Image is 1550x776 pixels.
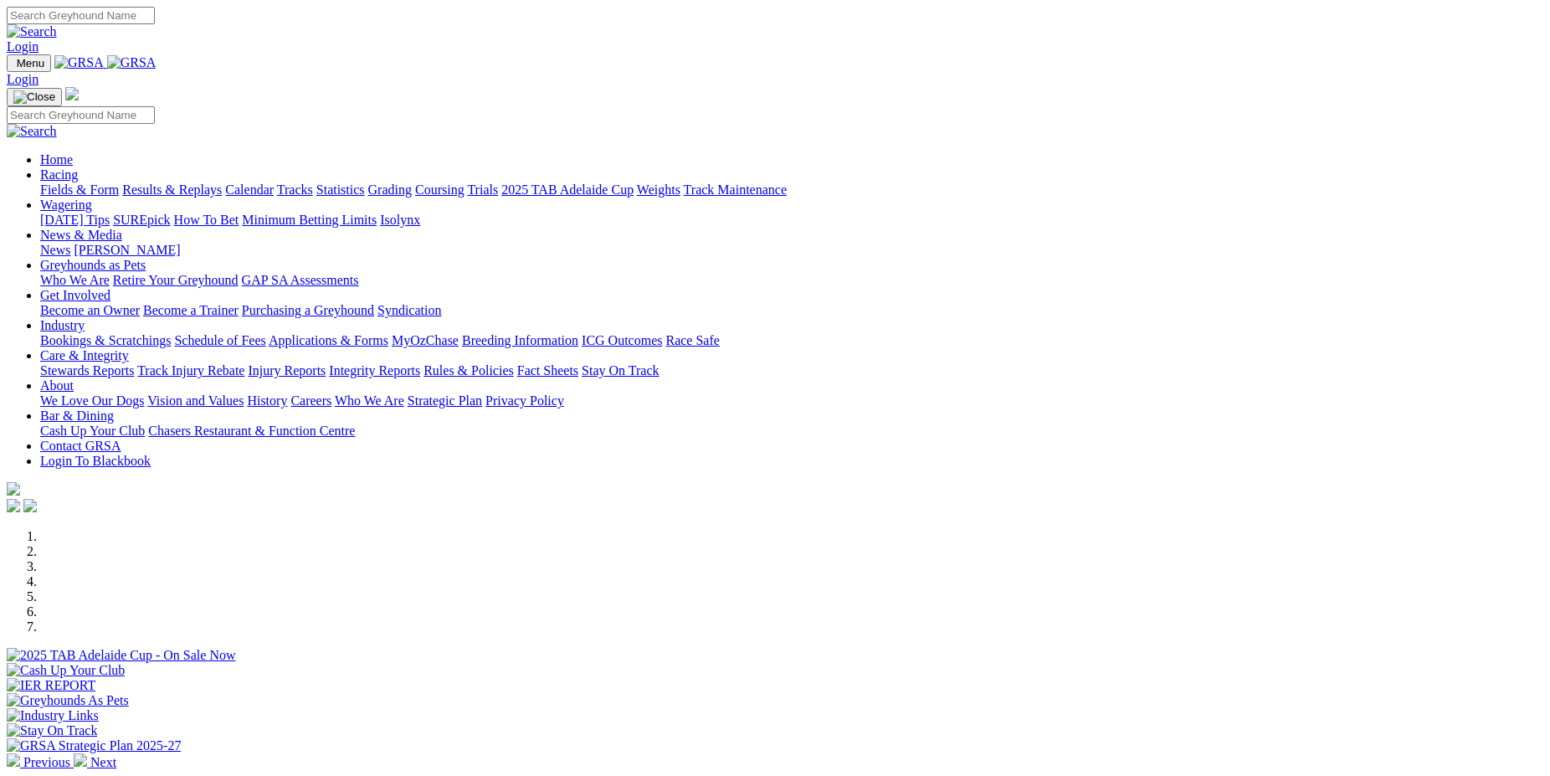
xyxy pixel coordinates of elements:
img: IER REPORT [7,678,95,693]
img: GRSA Strategic Plan 2025-27 [7,738,181,753]
img: facebook.svg [7,499,20,512]
div: Get Involved [40,303,1543,318]
span: Menu [17,57,44,69]
a: Racing [40,167,78,182]
a: Chasers Restaurant & Function Centre [148,424,355,438]
a: News [40,243,70,257]
a: Next [74,755,116,769]
a: Bookings & Scratchings [40,333,171,347]
a: Syndication [377,303,441,317]
a: Strategic Plan [408,393,482,408]
a: Schedule of Fees [174,333,265,347]
img: chevron-right-pager-white.svg [74,753,87,767]
a: Retire Your Greyhound [113,273,239,287]
div: Racing [40,182,1543,198]
div: About [40,393,1543,409]
a: Track Injury Rebate [137,363,244,378]
a: Previous [7,755,74,769]
a: [PERSON_NAME] [74,243,180,257]
a: MyOzChase [392,333,459,347]
a: SUREpick [113,213,170,227]
a: ICG Outcomes [582,333,662,347]
a: Become a Trainer [143,303,239,317]
a: Trials [467,182,498,197]
a: Industry [40,318,85,332]
input: Search [7,106,155,124]
a: News & Media [40,228,122,242]
button: Toggle navigation [7,54,51,72]
img: Search [7,24,57,39]
a: Tracks [277,182,313,197]
a: Calendar [225,182,274,197]
a: Fields & Form [40,182,119,197]
a: [DATE] Tips [40,213,110,227]
a: Login To Blackbook [40,454,151,468]
img: Industry Links [7,708,99,723]
span: Next [90,755,116,769]
a: Results & Replays [122,182,222,197]
a: Grading [368,182,412,197]
img: Close [13,90,55,104]
a: Home [40,152,73,167]
a: Become an Owner [40,303,140,317]
div: News & Media [40,243,1543,258]
a: Race Safe [665,333,719,347]
img: Search [7,124,57,139]
a: How To Bet [174,213,239,227]
a: Minimum Betting Limits [242,213,377,227]
a: Integrity Reports [329,363,420,378]
a: Applications & Forms [269,333,388,347]
a: Rules & Policies [423,363,514,378]
a: Login [7,39,38,54]
img: logo-grsa-white.png [65,87,79,100]
a: Stay On Track [582,363,659,378]
input: Search [7,7,155,24]
a: Statistics [316,182,365,197]
a: Track Maintenance [684,182,787,197]
a: We Love Our Dogs [40,393,144,408]
a: Injury Reports [248,363,326,378]
a: Stewards Reports [40,363,134,378]
a: Who We Are [335,393,404,408]
img: GRSA [54,55,104,70]
a: Get Involved [40,288,110,302]
a: Greyhounds as Pets [40,258,146,272]
a: Bar & Dining [40,409,114,423]
div: Bar & Dining [40,424,1543,439]
a: Isolynx [380,213,420,227]
span: Previous [23,755,70,769]
a: History [247,393,287,408]
a: Weights [637,182,680,197]
div: Industry [40,333,1543,348]
div: Care & Integrity [40,363,1543,378]
img: Greyhounds As Pets [7,693,129,708]
a: Wagering [40,198,92,212]
a: Breeding Information [462,333,578,347]
a: Careers [290,393,331,408]
img: GRSA [107,55,157,70]
img: 2025 TAB Adelaide Cup - On Sale Now [7,648,236,663]
a: Who We Are [40,273,110,287]
a: Purchasing a Greyhound [242,303,374,317]
a: 2025 TAB Adelaide Cup [501,182,634,197]
img: logo-grsa-white.png [7,482,20,496]
div: Wagering [40,213,1543,228]
a: Cash Up Your Club [40,424,145,438]
a: Care & Integrity [40,348,129,362]
img: Stay On Track [7,723,97,738]
a: GAP SA Assessments [242,273,359,287]
div: Greyhounds as Pets [40,273,1543,288]
img: twitter.svg [23,499,37,512]
img: chevron-left-pager-white.svg [7,753,20,767]
img: Cash Up Your Club [7,663,125,678]
button: Toggle navigation [7,88,62,106]
a: Contact GRSA [40,439,121,453]
a: Vision and Values [147,393,244,408]
a: Coursing [415,182,464,197]
a: Fact Sheets [517,363,578,378]
a: Login [7,72,38,86]
a: About [40,378,74,393]
a: Privacy Policy [485,393,564,408]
